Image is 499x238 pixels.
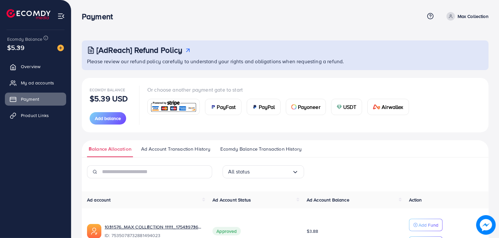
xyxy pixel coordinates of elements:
[409,219,443,231] button: Add Fund
[217,103,236,111] span: PayFast
[21,96,39,102] span: Payment
[213,227,241,235] span: Approved
[444,12,489,21] a: Max Collection
[21,112,49,119] span: Product Links
[367,99,409,115] a: cardAirwallex
[21,80,54,86] span: My ad accounts
[147,86,414,94] p: Or choose another payment gate to start
[5,109,66,122] a: Product Links
[382,103,403,111] span: Airwallex
[150,100,198,114] img: card
[147,99,200,115] a: card
[307,197,349,203] span: Ad Account Balance
[409,197,422,203] span: Action
[286,99,326,115] a: cardPayoneer
[252,104,257,110] img: card
[89,145,131,153] span: Balance Allocation
[476,215,496,235] img: image
[220,145,301,153] span: Ecomdy Balance Transaction History
[57,12,65,20] img: menu
[250,167,292,177] input: Search for option
[5,60,66,73] a: Overview
[21,63,40,70] span: Overview
[7,43,24,52] span: $5.39
[307,228,318,234] span: $3.88
[331,99,362,115] a: cardUSDT
[87,57,485,65] p: Please review our refund policy carefully to understand your rights and obligations when requesti...
[57,45,64,51] img: image
[298,103,320,111] span: Payoneer
[105,224,202,230] a: 1031576_MAX COLLECTION 11111_1754397364319
[211,104,216,110] img: card
[418,221,438,229] p: Add Fund
[223,165,304,178] div: Search for option
[247,99,281,115] a: cardPayPal
[213,197,251,203] span: Ad Account Status
[7,36,42,42] span: Ecomdy Balance
[343,103,357,111] span: USDT
[96,45,183,55] h3: [AdReach] Refund Policy
[90,87,125,93] span: Ecomdy Balance
[259,103,275,111] span: PayPal
[458,12,489,20] p: Max Collection
[87,197,111,203] span: Ad account
[337,104,342,110] img: card
[90,112,126,125] button: Add balance
[141,145,211,153] span: Ad Account Transaction History
[5,76,66,89] a: My ad accounts
[7,9,51,19] img: logo
[90,95,128,102] p: $5.39 USD
[373,104,381,110] img: card
[95,115,121,122] span: Add balance
[82,12,118,21] h3: Payment
[291,104,297,110] img: card
[228,167,250,177] span: All status
[205,99,242,115] a: cardPayFast
[5,93,66,106] a: Payment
